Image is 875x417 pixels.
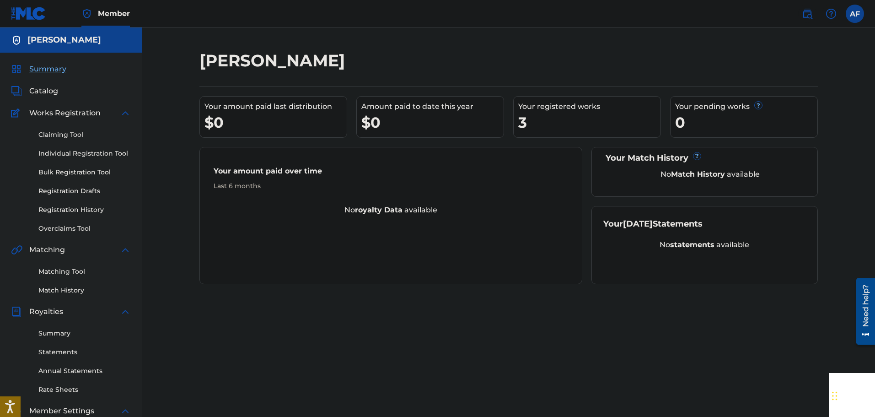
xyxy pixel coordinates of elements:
a: CatalogCatalog [11,86,58,97]
a: Summary [38,329,131,338]
span: Member [98,8,130,19]
img: expand [120,406,131,417]
a: Match History [38,286,131,295]
div: $0 [204,112,347,133]
img: help [826,8,837,19]
span: Royalties [29,306,63,317]
div: Help [822,5,840,23]
a: Public Search [798,5,816,23]
img: expand [120,244,131,255]
span: [DATE] [623,219,653,229]
div: Your Match History [603,152,806,164]
h2: [PERSON_NAME] [199,50,349,71]
a: Statements [38,347,131,357]
a: SummarySummary [11,64,66,75]
img: MLC Logo [11,7,46,20]
img: Royalties [11,306,22,317]
a: Registration Drafts [38,186,131,196]
span: ? [693,152,701,160]
span: Works Registration [29,108,101,119]
a: Overclaims Tool [38,224,131,233]
div: 3 [518,112,660,133]
img: Catalog [11,86,22,97]
img: Summary [11,64,22,75]
span: Member Settings [29,406,94,417]
a: Matching Tool [38,267,131,276]
a: Claiming Tool [38,130,131,140]
img: Accounts [11,35,22,46]
strong: Match History [671,170,725,179]
h5: Pablo cruz [27,35,101,45]
strong: royalty data [355,206,403,214]
img: Matching [11,244,22,255]
span: Catalog [29,86,58,97]
div: Your Statements [603,218,703,230]
img: expand [120,306,131,317]
img: Works Registration [11,108,23,119]
strong: statements [670,240,714,249]
a: Annual Statements [38,366,131,376]
a: Rate Sheets [38,385,131,395]
img: expand [120,108,131,119]
div: Your pending works [675,101,817,112]
a: Individual Registration Tool [38,149,131,158]
img: search [802,8,813,19]
img: Top Rightsholder [81,8,92,19]
a: Registration History [38,205,131,215]
div: Widget de chat [829,373,875,417]
div: $0 [361,112,504,133]
iframe: Chat Widget [829,373,875,417]
div: 0 [675,112,817,133]
a: Bulk Registration Tool [38,168,131,177]
span: Matching [29,244,65,255]
div: Your amount paid over time [214,166,569,181]
div: User Menu [846,5,864,23]
span: ? [755,102,762,109]
div: Your registered works [518,101,660,112]
div: No available [615,169,806,180]
div: No available [603,239,806,250]
span: Summary [29,64,66,75]
div: Arrastar [832,382,837,410]
div: Amount paid to date this year [361,101,504,112]
div: Your amount paid last distribution [204,101,347,112]
iframe: Resource Center [849,274,875,348]
div: Last 6 months [214,181,569,191]
div: No available [200,205,582,216]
